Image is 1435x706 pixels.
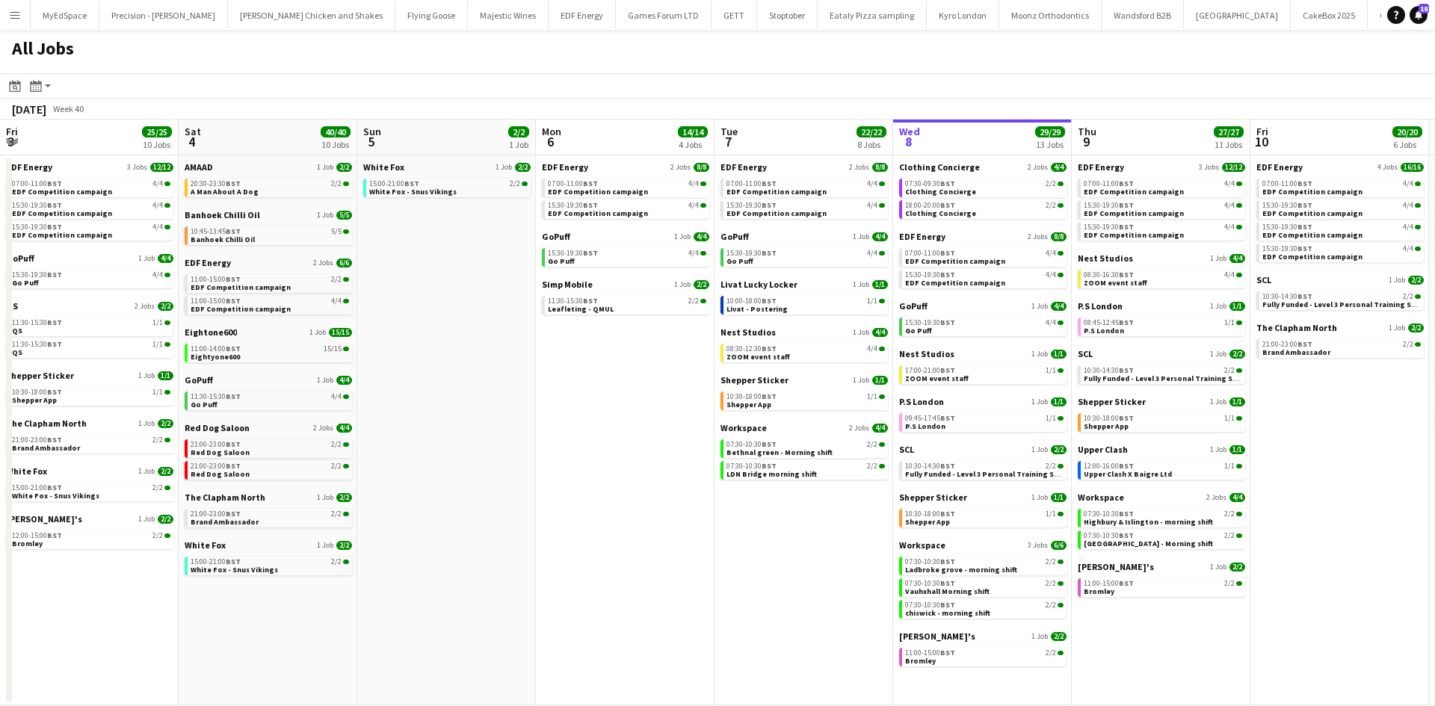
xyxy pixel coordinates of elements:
span: Go Puff [905,326,932,335]
span: 4/4 [158,254,173,263]
span: 2/2 [688,297,699,305]
span: EDF Energy [1256,161,1303,173]
span: BST [1297,179,1312,188]
span: EDF Competition campaign [12,187,112,196]
a: EDF Energy2 Jobs8/8 [899,231,1067,242]
span: EDF Competition campaign [548,208,648,218]
span: BST [1297,200,1312,210]
span: 4/4 [1403,223,1413,231]
span: EDF Competition campaign [1084,208,1184,218]
a: 15:30-19:30BST4/4EDF Competition campaign [548,200,706,217]
span: 11:30-15:30 [548,297,598,305]
span: 07:00-11:00 [905,250,955,257]
span: 4/4 [1046,319,1056,326]
span: 15:30-19:30 [548,250,598,257]
span: 1 Job [1210,302,1226,311]
span: EDF Competition campaign [1262,230,1363,240]
span: 4/4 [1403,202,1413,209]
span: 2/2 [331,180,342,188]
span: 1 Job [674,280,691,289]
a: Clothing Concierge2 Jobs4/4 [899,161,1067,173]
button: Wandsford B2B [1102,1,1184,30]
div: EDF Energy4 Jobs16/1607:00-11:00BST4/4EDF Competition campaign15:30-19:30BST4/4EDF Competition ca... [1256,161,1424,274]
span: 07:00-11:00 [726,180,777,188]
div: Nest Studios1 Job4/408:30-12:30BST4/4ZOOM event staff [720,326,888,374]
span: 4/4 [1051,302,1067,311]
span: BST [1119,179,1134,188]
span: 4/4 [688,202,699,209]
span: 2/2 [694,280,709,289]
a: 11:30-15:30BST2/2Leafleting - QMUL [548,296,706,313]
span: EDF Competition campaign [12,208,112,218]
span: 15:00-21:00 [369,180,419,188]
div: GoPuff1 Job4/415:30-19:30BST4/4Go Puff [6,253,173,300]
span: EDF Energy [542,161,588,173]
span: 4/4 [1403,180,1413,188]
span: 15:30-19:30 [905,319,955,326]
span: GoPuff [720,231,749,242]
span: 1/1 [867,297,877,305]
span: 15:30-19:30 [12,202,62,209]
a: GoPuff1 Job4/4 [542,231,709,242]
a: 15:00-21:00BST2/2White Fox - Snus Vikings [369,179,528,196]
span: BST [940,248,955,258]
a: AMAAD1 Job2/2 [185,161,352,173]
span: EDF Energy [1078,161,1124,173]
a: 11:00-15:00BST4/4EDF Competition campaign [191,296,349,313]
span: EDF Competition campaign [726,187,827,196]
span: EDF Competition campaign [1262,187,1363,196]
span: 4/4 [331,297,342,305]
span: 10:30-14:30 [1262,293,1312,300]
a: 07:00-11:00BST4/4EDF Competition campaign [726,179,885,196]
span: 1 Job [317,163,333,172]
span: GoPuff [542,231,570,242]
span: GoPuff [899,300,928,312]
span: 4/4 [1229,254,1245,263]
span: 2 Jobs [135,302,155,311]
span: 3 Jobs [127,163,147,172]
span: 12/12 [150,163,173,172]
span: 15:30-19:30 [905,271,955,279]
span: 4/4 [872,232,888,241]
span: 8/8 [694,163,709,172]
button: Eataly Pizza sampling [818,1,927,30]
span: EDF Energy [899,231,945,242]
span: EDF Competition campaign [1084,230,1184,240]
a: 07:00-11:00BST4/4EDF Competition campaign [1084,179,1242,196]
span: ZOOM event staff [1084,278,1147,288]
a: 07:30-09:30BST2/2Clothing Concierge [905,179,1064,196]
a: 18 [1410,6,1428,24]
span: EDF Competition campaign [548,187,648,196]
span: 8/8 [1051,232,1067,241]
span: 15:30-19:30 [1262,223,1312,231]
span: 4/4 [867,202,877,209]
a: 10:30-14:30BST2/2Fully Funded - Level 3 Personal Training Skills Bootcamp [1262,291,1421,309]
span: 4/4 [867,180,877,188]
span: Clothing Concierge [899,161,980,173]
a: 15:30-19:30BST4/4Go Puff [905,318,1064,335]
span: 4/4 [1224,223,1235,231]
a: 18:00-20:00BST2/2Clothing Concierge [905,200,1064,217]
span: 18:00-20:00 [905,202,955,209]
span: BST [940,318,955,327]
span: EDF Competition campaign [191,304,291,314]
span: 1 Job [1210,254,1226,263]
span: 10:45-13:45 [191,228,241,235]
span: 4/4 [1224,271,1235,279]
span: 15:30-19:30 [548,202,598,209]
div: Nest Studios1 Job4/408:30-16:30BST4/4ZOOM event staff [1078,253,1245,300]
div: GoPuff1 Job4/415:30-19:30BST4/4Go Puff [899,300,1067,348]
a: 20:30-23:30BST2/2A Man About A Dog [191,179,349,196]
span: Livat Lucky Locker [720,279,797,290]
span: 1 Job [853,328,869,337]
a: 07:00-11:00BST4/4EDF Competition campaign [12,179,170,196]
span: 1/1 [872,280,888,289]
span: BST [1297,222,1312,232]
span: Clothing Concierge [905,208,976,218]
span: BST [47,179,62,188]
a: GoPuff1 Job4/4 [899,300,1067,312]
span: 2 Jobs [849,163,869,172]
span: 4/4 [688,250,699,257]
span: 1 Job [1389,323,1405,332]
span: BST [940,179,955,188]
